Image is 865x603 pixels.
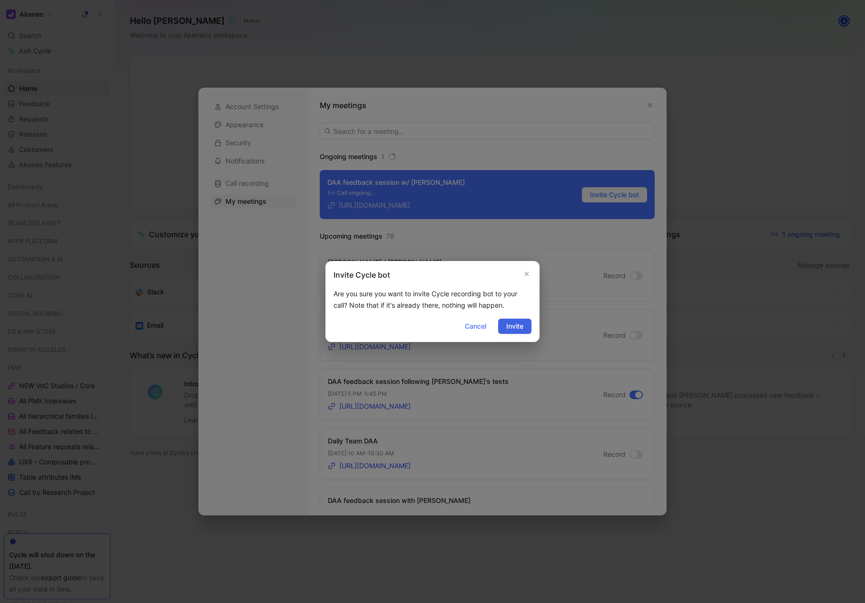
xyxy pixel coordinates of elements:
button: Cancel [457,319,494,334]
span: Cancel [465,321,486,332]
button: Invite [498,319,531,334]
span: Invite [506,321,523,332]
h2: Invite Cycle bot [334,269,390,281]
div: Are you sure you want to invite Cycle recording bot to your call? Note that if it's already there... [334,288,531,311]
